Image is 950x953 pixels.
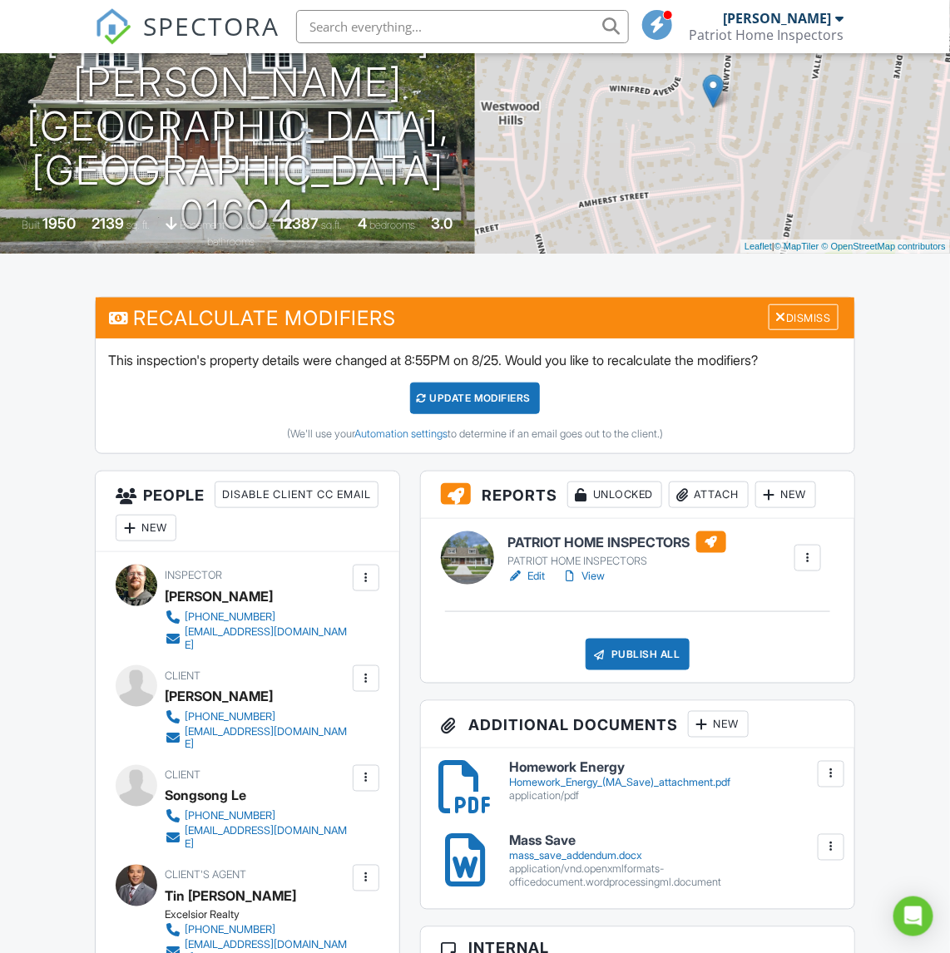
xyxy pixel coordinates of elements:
[127,219,151,231] span: sq. ft.
[669,481,749,508] div: Attach
[215,481,379,508] div: Disable Client CC Email
[185,725,349,752] div: [EMAIL_ADDRESS][DOMAIN_NAME]
[165,884,296,909] a: Tin [PERSON_NAME]
[296,10,629,43] input: Search everything...
[165,769,200,782] span: Client
[165,725,349,752] a: [EMAIL_ADDRESS][DOMAIN_NAME]
[421,701,854,748] h3: Additional Documents
[769,304,839,330] div: Dismiss
[165,609,349,625] a: [PHONE_NUMBER]
[92,215,125,232] div: 2139
[510,790,834,803] div: application/pdf
[567,481,662,508] div: Unlocked
[354,427,448,440] a: Automation settings
[95,22,280,57] a: SPECTORA
[185,625,349,652] div: [EMAIL_ADDRESS][DOMAIN_NAME]
[165,684,273,709] div: [PERSON_NAME]
[27,17,450,236] h1: [STREET_ADDRESS][PERSON_NAME] [GEOGRAPHIC_DATA], [GEOGRAPHIC_DATA] 01604
[562,568,605,585] a: View
[322,219,343,231] span: sq.ft.
[370,219,416,231] span: bedrooms
[165,909,362,922] div: Excelsior Realty
[207,235,255,248] span: bathrooms
[165,584,273,609] div: [PERSON_NAME]
[96,338,854,453] div: This inspection's property details were changed at 8:55PM on 8/25. Would you like to recalculate ...
[116,515,176,541] div: New
[688,711,749,738] div: New
[279,215,319,232] div: 12387
[165,825,349,852] a: [EMAIL_ADDRESS][DOMAIN_NAME]
[510,850,834,863] div: mass_save_addendum.docx
[185,810,275,823] div: [PHONE_NUMBER]
[143,8,280,43] span: SPECTORA
[745,241,772,251] a: Leaflet
[165,709,349,725] a: [PHONE_NUMBER]
[181,219,225,231] span: basement
[185,924,275,937] div: [PHONE_NUMBER]
[510,777,834,790] div: Homework_Energy_(MA_Save)_attachment.pdf
[724,10,832,27] div: [PERSON_NAME]
[510,834,834,890] a: Mass Save mass_save_addendum.docx application/vnd.openxmlformats-officedocument.wordprocessingml....
[185,825,349,852] div: [EMAIL_ADDRESS][DOMAIN_NAME]
[165,783,246,808] div: Songsong Le
[740,239,950,254] div: |
[822,241,946,251] a: © OpenStreetMap contributors
[893,896,933,936] div: Open Intercom Messenger
[165,669,200,682] span: Client
[510,761,834,776] h6: Homework Energy
[690,27,844,43] div: Patriot Home Inspectors
[359,215,368,232] div: 4
[510,761,834,803] a: Homework Energy Homework_Energy_(MA_Save)_attachment.pdf application/pdf
[755,481,816,508] div: New
[22,219,41,231] span: Built
[96,472,399,552] h3: People
[108,427,842,441] div: (We'll use your to determine if an email goes out to the client.)
[241,219,276,231] span: Lot Size
[432,215,453,232] div: 3.0
[510,863,834,890] div: application/vnd.openxmlformats-officedocument.wordprocessingml.document
[586,639,690,670] div: Publish All
[507,531,726,568] a: PATRIOT HOME INSPECTORS PATRIOT HOME INSPECTORS
[185,710,275,723] div: [PHONE_NUMBER]
[95,8,131,45] img: The Best Home Inspection Software - Spectora
[165,625,349,652] a: [EMAIL_ADDRESS][DOMAIN_NAME]
[410,383,541,414] div: UPDATE Modifiers
[43,215,77,232] div: 1950
[165,569,222,581] span: Inspector
[165,869,246,881] span: Client's Agent
[96,298,854,338] h3: Recalculate Modifiers
[507,531,726,553] h6: PATRIOT HOME INSPECTORS
[507,555,726,568] div: PATRIOT HOME INSPECTORS
[421,472,854,519] h3: Reports
[510,834,834,849] h6: Mass Save
[185,610,275,624] div: [PHONE_NUMBER]
[165,922,349,939] a: [PHONE_NUMBER]
[165,808,349,825] a: [PHONE_NUMBER]
[507,568,545,585] a: Edit
[774,241,819,251] a: © MapTiler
